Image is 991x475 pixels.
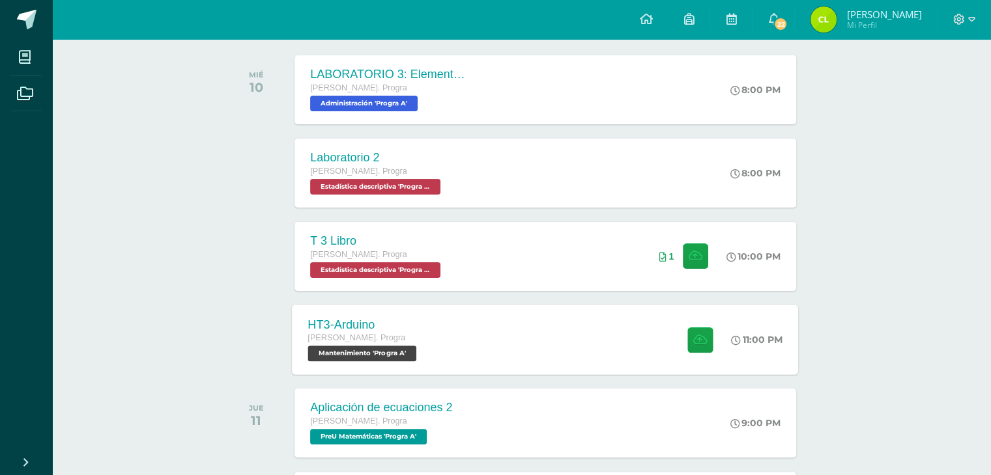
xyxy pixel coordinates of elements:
[310,416,407,426] span: [PERSON_NAME]. Progra
[310,234,444,248] div: T 3 Libro
[249,79,264,95] div: 10
[310,96,418,111] span: Administración 'Progra A'
[310,262,440,278] span: Estadística descriptiva 'Progra A'
[730,167,781,179] div: 8:00 PM
[811,7,837,33] img: ac74a90173b91306a3e317577770672c.png
[310,401,452,414] div: Aplicación de ecuaciones 2
[310,250,407,259] span: [PERSON_NAME]. Progra
[249,403,264,413] div: JUE
[308,318,420,331] div: HT3-Arduino
[310,151,444,165] div: Laboratorio 2
[773,17,788,31] span: 22
[249,413,264,428] div: 11
[730,84,781,96] div: 8:00 PM
[249,70,264,79] div: MIÉ
[310,179,440,195] span: Estadística descriptiva 'Progra A'
[308,346,417,361] span: Mantenimiento 'Progra A'
[732,334,783,346] div: 11:00 PM
[730,417,781,429] div: 9:00 PM
[726,251,781,262] div: 10:00 PM
[668,251,674,262] span: 1
[310,83,407,92] span: [PERSON_NAME]. Progra
[846,8,921,21] span: [PERSON_NAME]
[846,20,921,31] span: Mi Perfil
[310,167,407,176] span: [PERSON_NAME]. Progra
[308,333,406,342] span: [PERSON_NAME]. Progra
[310,429,427,444] span: PreU Matemáticas 'Progra A'
[310,68,467,81] div: LABORATORIO 3: Elementos del emprenmdimiento.
[659,251,674,262] div: Archivos entregados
